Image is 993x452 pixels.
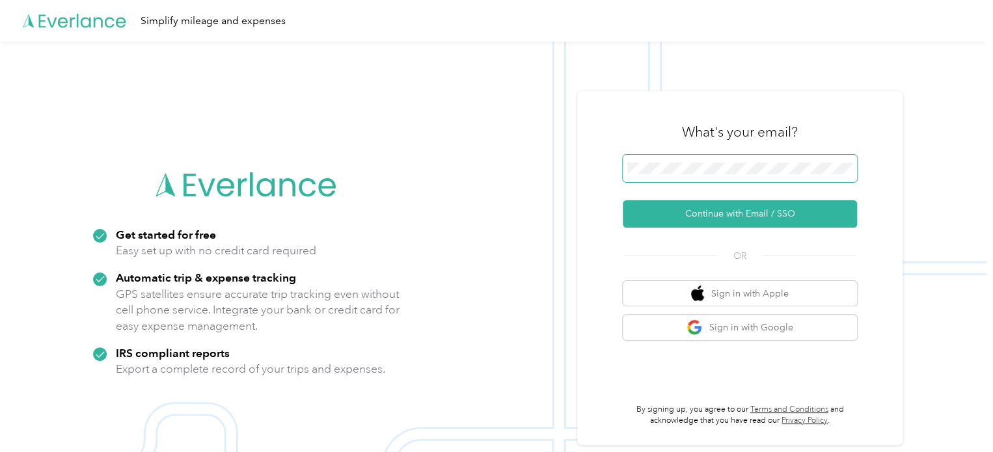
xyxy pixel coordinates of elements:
[116,271,296,284] strong: Automatic trip & expense tracking
[682,123,798,141] h3: What's your email?
[687,319,703,336] img: google logo
[116,286,400,334] p: GPS satellites ensure accurate trip tracking even without cell phone service. Integrate your bank...
[623,404,857,427] p: By signing up, you agree to our and acknowledge that you have read our .
[116,228,216,241] strong: Get started for free
[717,249,763,263] span: OR
[116,361,385,377] p: Export a complete record of your trips and expenses.
[691,286,704,302] img: apple logo
[623,315,857,340] button: google logoSign in with Google
[623,281,857,306] button: apple logoSign in with Apple
[750,405,828,414] a: Terms and Conditions
[782,416,828,425] a: Privacy Policy
[141,13,286,29] div: Simplify mileage and expenses
[116,243,316,259] p: Easy set up with no credit card required
[623,200,857,228] button: Continue with Email / SSO
[116,346,230,360] strong: IRS compliant reports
